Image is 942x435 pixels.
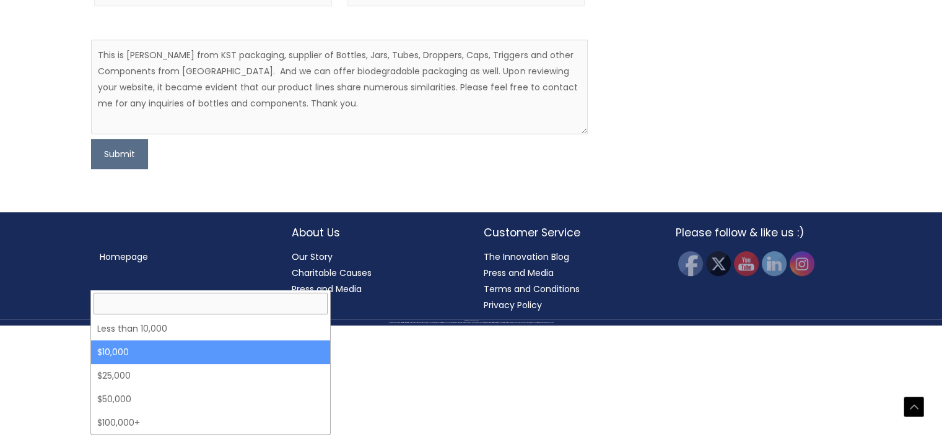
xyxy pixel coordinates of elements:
a: The Innovation Blog [484,251,569,263]
div: All material on this Website, including design, text, images, logos and sounds, are owned by Cosm... [22,322,920,324]
a: Our Story [292,251,333,263]
li: $50,000 [91,387,330,411]
h2: Please follow & like us :) [676,225,843,241]
nav: About Us [292,249,459,297]
a: Homepage [100,251,148,263]
a: Press and Media [484,267,554,279]
nav: Customer Service [484,249,651,313]
a: Terms and Conditions [484,283,580,295]
a: Press and Media [292,283,362,295]
li: $10,000 [91,340,330,364]
a: Charitable Causes [292,267,372,279]
button: Submit [91,139,148,169]
li: $25,000 [91,364,330,387]
div: Copyright © 2025 [22,321,920,322]
li: Less than 10,000 [91,317,330,340]
li: $100,000+ [91,411,330,434]
h2: About Us [292,225,459,241]
h2: Customer Service [484,225,651,241]
img: Facebook [678,251,703,276]
nav: Menu [100,249,267,265]
a: Privacy Policy [484,299,542,311]
img: Twitter [706,251,731,276]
